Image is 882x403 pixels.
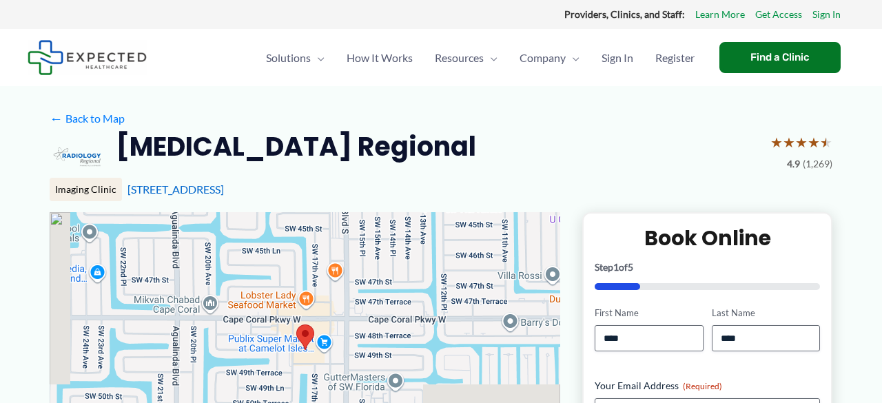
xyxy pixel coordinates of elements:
span: 5 [628,261,633,273]
a: Get Access [755,6,802,23]
a: Learn More [695,6,745,23]
nav: Primary Site Navigation [255,34,706,82]
a: ←Back to Map [50,108,125,129]
a: Sign In [812,6,841,23]
div: Imaging Clinic [50,178,122,201]
span: Company [520,34,566,82]
span: Sign In [602,34,633,82]
label: Your Email Address [595,379,820,393]
span: ★ [820,130,832,155]
span: ★ [808,130,820,155]
span: (Required) [683,381,722,391]
h2: [MEDICAL_DATA] Regional [116,130,476,163]
a: Register [644,34,706,82]
span: ★ [783,130,795,155]
span: ← [50,112,63,125]
a: Sign In [591,34,644,82]
a: Find a Clinic [719,42,841,73]
span: (1,269) [803,155,832,173]
span: 1 [613,261,619,273]
img: Expected Healthcare Logo - side, dark font, small [28,40,147,75]
span: Resources [435,34,484,82]
span: 4.9 [787,155,800,173]
span: Menu Toggle [311,34,325,82]
span: Menu Toggle [484,34,498,82]
span: ★ [770,130,783,155]
span: Solutions [266,34,311,82]
a: [STREET_ADDRESS] [127,183,224,196]
a: How It Works [336,34,424,82]
strong: Providers, Clinics, and Staff: [564,8,685,20]
label: Last Name [712,307,820,320]
a: SolutionsMenu Toggle [255,34,336,82]
span: ★ [795,130,808,155]
a: ResourcesMenu Toggle [424,34,509,82]
span: How It Works [347,34,413,82]
p: Step of [595,262,820,272]
span: Menu Toggle [566,34,580,82]
label: First Name [595,307,703,320]
a: CompanyMenu Toggle [509,34,591,82]
span: Register [655,34,695,82]
h2: Book Online [595,225,820,251]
